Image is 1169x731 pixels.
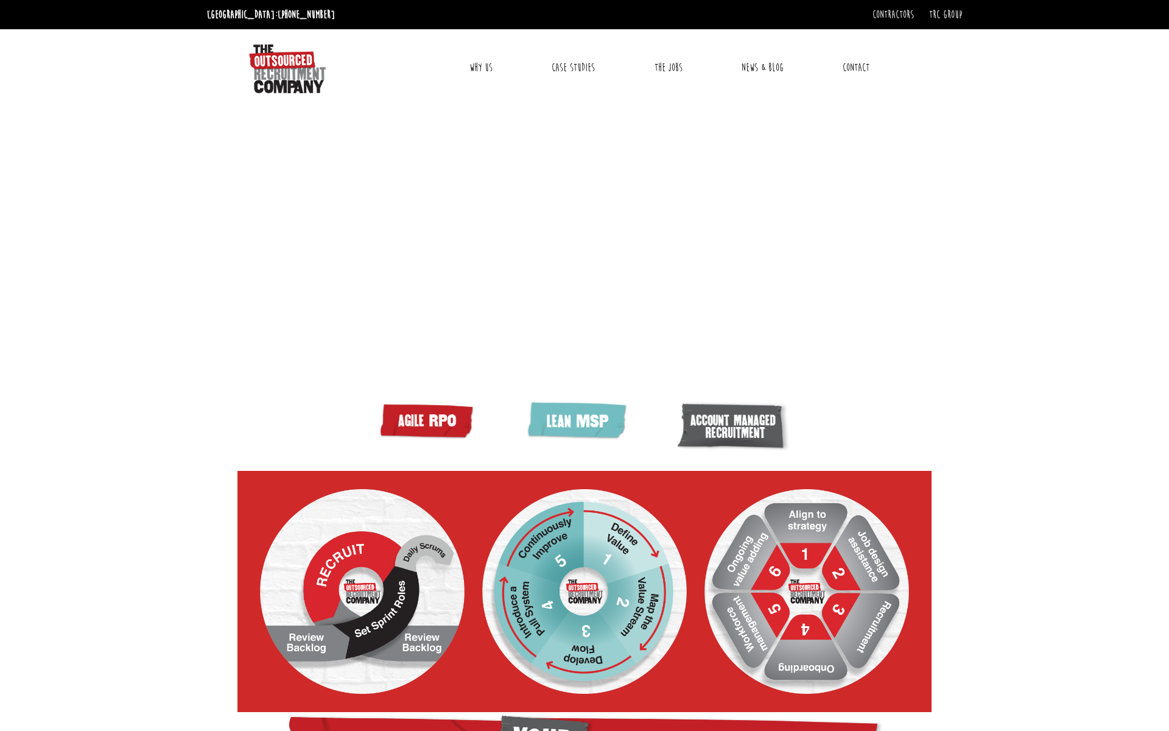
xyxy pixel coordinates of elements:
[377,401,480,441] img: Agile RPO
[645,52,692,83] a: The Jobs
[249,44,326,93] img: The Outsourced Recruitment Company
[278,8,335,21] a: [PHONE_NUMBER]
[676,401,792,454] img: Account managed recruitment
[872,8,914,21] a: Contractors
[260,489,465,694] img: Agile RPO
[542,52,604,83] a: Case Studies
[732,52,793,83] a: News & Blog
[524,401,633,443] img: lean MSP
[834,52,879,83] a: Contact
[460,52,502,83] a: Why Us
[704,489,909,694] img: Account Managed Recruitment
[204,5,338,24] li: [GEOGRAPHIC_DATA]:
[482,489,687,694] img: Lean MSP
[929,8,962,21] a: TRC Group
